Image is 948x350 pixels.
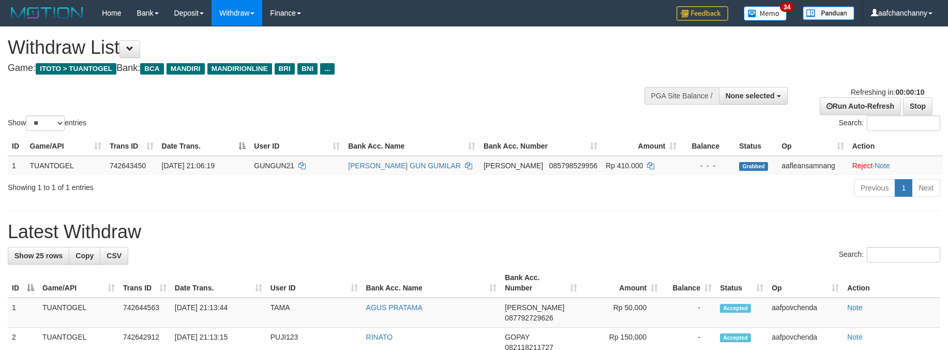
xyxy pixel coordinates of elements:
a: Note [875,162,890,170]
span: 34 [780,3,794,12]
th: Bank Acc. Number: activate to sort column ascending [501,268,581,298]
span: None selected [726,92,775,100]
th: Amount: activate to sort column ascending [581,268,662,298]
th: Action [848,137,943,156]
td: TUANTOGEL [26,156,106,175]
th: Op: activate to sort column ascending [777,137,848,156]
span: [PERSON_NAME] [505,303,564,312]
span: Copy 087792729626 to clipboard [505,314,553,322]
a: Stop [903,97,932,115]
th: Status: activate to sort column ascending [716,268,768,298]
a: Run Auto-Refresh [820,97,901,115]
span: ... [320,63,334,75]
a: RINATO [366,333,393,341]
span: [PERSON_NAME] [484,162,543,170]
span: Refreshing in: [851,88,924,96]
a: Copy [69,247,100,265]
th: Date Trans.: activate to sort column ascending [171,268,266,298]
h4: Game: Bank: [8,63,622,74]
td: TUANTOGEL [38,298,119,328]
span: GUNGUN21 [254,162,294,170]
td: Rp 50,000 [581,298,662,328]
th: User ID: activate to sort column ascending [250,137,344,156]
label: Show entries [8,115,86,131]
a: CSV [100,247,128,265]
div: Showing 1 to 1 of 1 entries [8,178,387,193]
h1: Latest Withdraw [8,222,940,242]
img: Feedback.jpg [676,6,728,21]
span: [DATE] 21:06:19 [162,162,215,170]
input: Search: [867,115,940,131]
th: Bank Acc. Name: activate to sort column ascending [344,137,479,156]
img: panduan.png [803,6,854,20]
span: Copy 085798529956 to clipboard [549,162,597,170]
td: aafpovchenda [768,298,843,328]
td: · [848,156,943,175]
h1: Withdraw List [8,37,622,58]
label: Search: [839,115,940,131]
label: Search: [839,247,940,262]
td: 1 [8,298,38,328]
span: MANDIRI [167,63,205,75]
th: Game/API: activate to sort column ascending [38,268,119,298]
th: Bank Acc. Number: activate to sort column ascending [479,137,601,156]
span: Show 25 rows [14,252,63,260]
th: Date Trans.: activate to sort column descending [158,137,250,156]
a: Note [847,333,863,341]
a: Next [912,179,940,197]
div: - - - [685,161,731,171]
span: CSV [107,252,122,260]
a: Show 25 rows [8,247,69,265]
td: - [662,298,716,328]
th: Trans ID: activate to sort column ascending [106,137,158,156]
a: Note [847,303,863,312]
th: Trans ID: activate to sort column ascending [119,268,171,298]
span: BCA [140,63,163,75]
th: ID [8,137,26,156]
th: Op: activate to sort column ascending [768,268,843,298]
span: GOPAY [505,333,529,341]
span: Copy [76,252,94,260]
a: Reject [852,162,873,170]
span: ITOTO > TUANTOGEL [36,63,116,75]
td: [DATE] 21:13:44 [171,298,266,328]
th: User ID: activate to sort column ascending [266,268,362,298]
td: 1 [8,156,26,175]
a: [PERSON_NAME] GUN GUMILAR [348,162,461,170]
td: TAMA [266,298,362,328]
span: BRI [275,63,295,75]
img: MOTION_logo.png [8,5,86,21]
span: Grabbed [739,162,768,171]
th: Status [735,137,777,156]
span: Rp 410.000 [606,162,643,170]
th: Amount: activate to sort column ascending [601,137,681,156]
th: Game/API: activate to sort column ascending [26,137,106,156]
button: None selected [719,87,788,105]
span: BNI [297,63,318,75]
strong: 00:00:10 [895,88,924,96]
a: AGUS PRATAMA [366,303,423,312]
th: Balance [681,137,735,156]
span: MANDIRIONLINE [207,63,272,75]
span: Accepted [720,304,751,313]
div: PGA Site Balance / [644,87,719,105]
select: Showentries [26,115,65,131]
span: Accepted [720,333,751,342]
a: 1 [895,179,912,197]
th: Balance: activate to sort column ascending [662,268,716,298]
td: 742644563 [119,298,171,328]
th: ID: activate to sort column descending [8,268,38,298]
img: Button%20Memo.svg [744,6,787,21]
input: Search: [867,247,940,262]
a: Previous [854,179,895,197]
th: Action [843,268,940,298]
span: 742643450 [110,162,146,170]
th: Bank Acc. Name: activate to sort column ascending [362,268,501,298]
td: aafleansamnang [777,156,848,175]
